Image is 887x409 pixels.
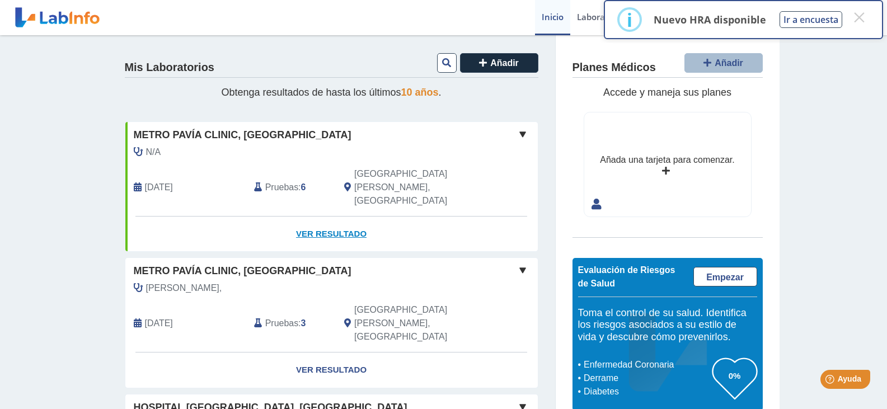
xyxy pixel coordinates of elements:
[125,352,538,388] a: Ver Resultado
[627,10,632,30] div: i
[572,61,656,74] h4: Planes Médicos
[712,369,757,383] h3: 0%
[603,87,731,98] span: Accede y maneja sus planes
[578,265,675,288] span: Evaluación de Riesgos de Salud
[246,167,336,208] div: :
[581,385,712,398] li: Diabetes
[706,272,744,282] span: Empezar
[490,58,519,68] span: Añadir
[301,318,306,328] b: 3
[715,58,743,68] span: Añadir
[780,11,842,28] button: Ir a encuesta
[654,13,766,26] p: Nuevo HRA disponible
[401,87,439,98] span: 10 años
[460,53,538,73] button: Añadir
[145,181,173,194] span: 2024-10-11
[125,217,538,252] a: Ver Resultado
[578,307,757,344] h5: Toma el control de su salud. Identifica los riesgos asociados a su estilo de vida y descubre cómo...
[600,153,734,167] div: Añada una tarjeta para comenzar.
[134,128,351,143] span: Metro Pavía Clinic, [GEOGRAPHIC_DATA]
[265,181,298,194] span: Pruebas
[787,365,875,397] iframe: Help widget launcher
[265,317,298,330] span: Pruebas
[221,87,441,98] span: Obtenga resultados de hasta los últimos .
[581,372,712,385] li: Derrame
[146,145,161,159] span: N/A
[146,281,222,295] span: Marquez,
[145,317,173,330] span: 2025-08-27
[246,303,336,344] div: :
[354,167,478,208] span: San Juan, PR
[354,303,478,344] span: San Juan, PR
[134,264,351,279] span: Metro Pavía Clinic, [GEOGRAPHIC_DATA]
[684,53,763,73] button: Añadir
[849,7,869,27] button: Close this dialog
[581,358,712,372] li: Enfermedad Coronaria
[693,267,757,286] a: Empezar
[301,182,306,192] b: 6
[125,61,214,74] h4: Mis Laboratorios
